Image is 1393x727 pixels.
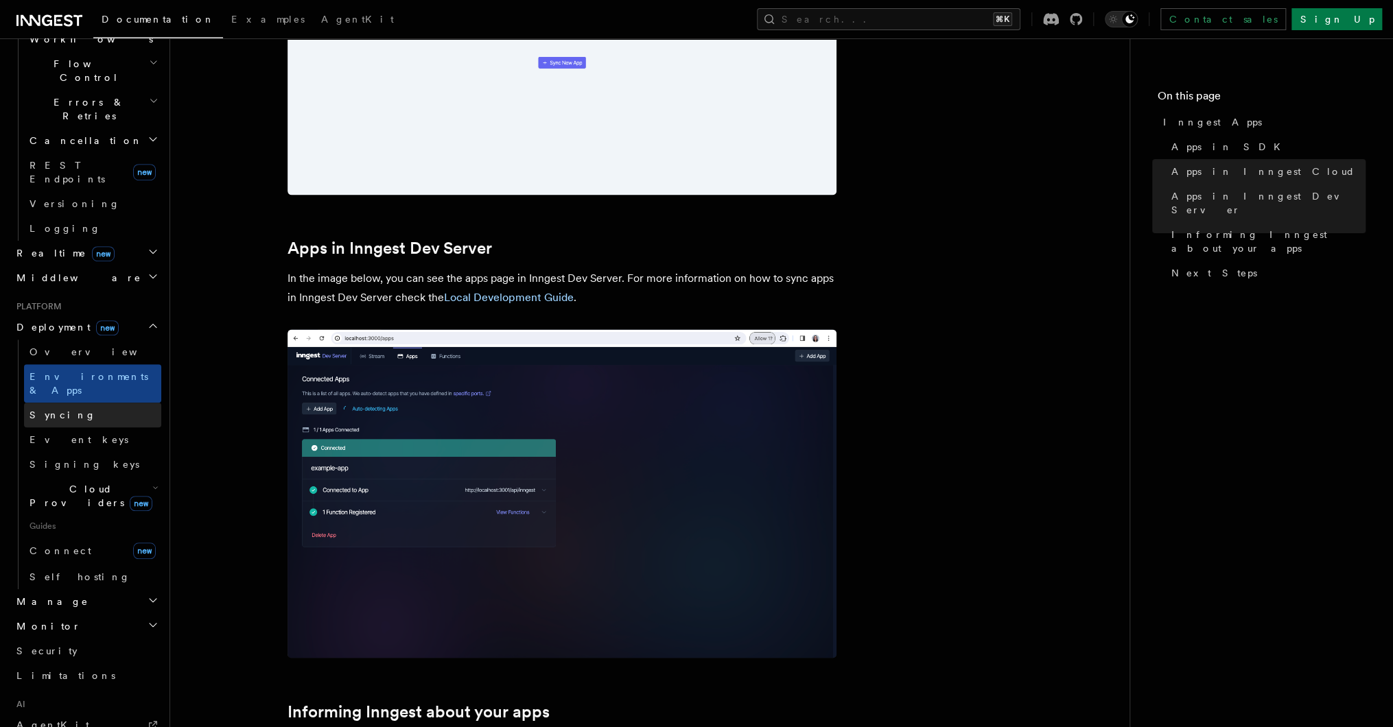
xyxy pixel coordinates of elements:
a: Apps in Inngest Dev Server [288,239,492,258]
span: Guides [24,515,161,537]
a: Signing keys [24,452,161,477]
button: Errors & Retries [24,90,161,128]
button: Search...⌘K [757,8,1020,30]
button: Monitor [11,614,161,639]
a: Security [11,639,161,663]
span: Environments & Apps [30,371,148,396]
a: Logging [24,216,161,241]
a: Informing Inngest about your apps [1166,222,1366,261]
a: Apps in SDK [1166,134,1366,159]
span: Logging [30,223,101,234]
span: Errors & Retries [24,95,149,123]
span: new [92,246,115,261]
span: Realtime [11,246,115,260]
a: Limitations [11,663,161,688]
span: Versioning [30,198,120,209]
span: AgentKit [321,14,394,25]
span: Informing Inngest about your apps [1171,228,1366,255]
span: Security [16,645,78,656]
h4: On this page [1158,88,1366,110]
a: Apps in Inngest Cloud [1166,159,1366,184]
span: Syncing [30,409,96,420]
span: new [133,543,156,559]
span: Apps in Inngest Dev Server [1171,189,1366,217]
a: Examples [223,4,313,37]
button: Middleware [11,265,161,290]
a: Event keys [24,427,161,452]
a: Informing Inngest about your apps [288,702,550,721]
button: Cancellation [24,128,161,153]
span: Limitations [16,670,115,681]
button: Realtimenew [11,241,161,265]
a: REST Endpointsnew [24,153,161,191]
a: Connectnew [24,537,161,564]
span: Next Steps [1171,266,1257,280]
button: Toggle dark mode [1105,11,1138,27]
span: Middleware [11,271,141,285]
span: Deployment [11,320,119,334]
span: Cloud Providers [24,482,152,510]
a: Self hosting [24,564,161,589]
button: Deploymentnew [11,315,161,339]
a: Environments & Apps [24,364,161,403]
button: Flow Control [24,51,161,90]
span: Self hosting [30,571,130,582]
a: Syncing [24,403,161,427]
a: Versioning [24,191,161,216]
a: Apps in Inngest Dev Server [1166,184,1366,222]
span: Cancellation [24,134,143,147]
a: AgentKit [313,4,402,37]
span: Manage [11,595,89,608]
button: Manage [11,589,161,614]
a: Overview [24,339,161,364]
img: Inngest Dev Server screen with no events recorded [288,329,836,658]
a: Inngest Apps [1158,110,1366,134]
span: Connect [30,545,91,556]
span: Inngest Apps [1163,115,1262,129]
span: REST Endpoints [30,160,105,184]
span: Examples [231,14,305,25]
a: Next Steps [1166,261,1366,285]
span: Apps in SDK [1171,140,1289,154]
a: Local Development Guide [444,291,574,304]
button: Cloud Providersnew [24,477,161,515]
a: Documentation [93,4,223,38]
span: Flow Control [24,57,149,84]
span: new [96,320,119,335]
p: In the image below, you can see the apps page in Inngest Dev Server. For more information on how ... [288,269,836,307]
a: Contact sales [1160,8,1286,30]
span: Overview [30,346,171,357]
span: Documentation [102,14,215,25]
span: Apps in Inngest Cloud [1171,165,1355,178]
span: new [130,496,152,511]
span: Event keys [30,434,128,445]
div: Deploymentnew [11,339,161,589]
span: Monitor [11,619,81,633]
span: Signing keys [30,459,139,470]
span: AI [11,699,25,710]
span: new [133,164,156,180]
span: Platform [11,301,62,312]
kbd: ⌘K [993,12,1012,26]
a: Sign Up [1291,8,1382,30]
